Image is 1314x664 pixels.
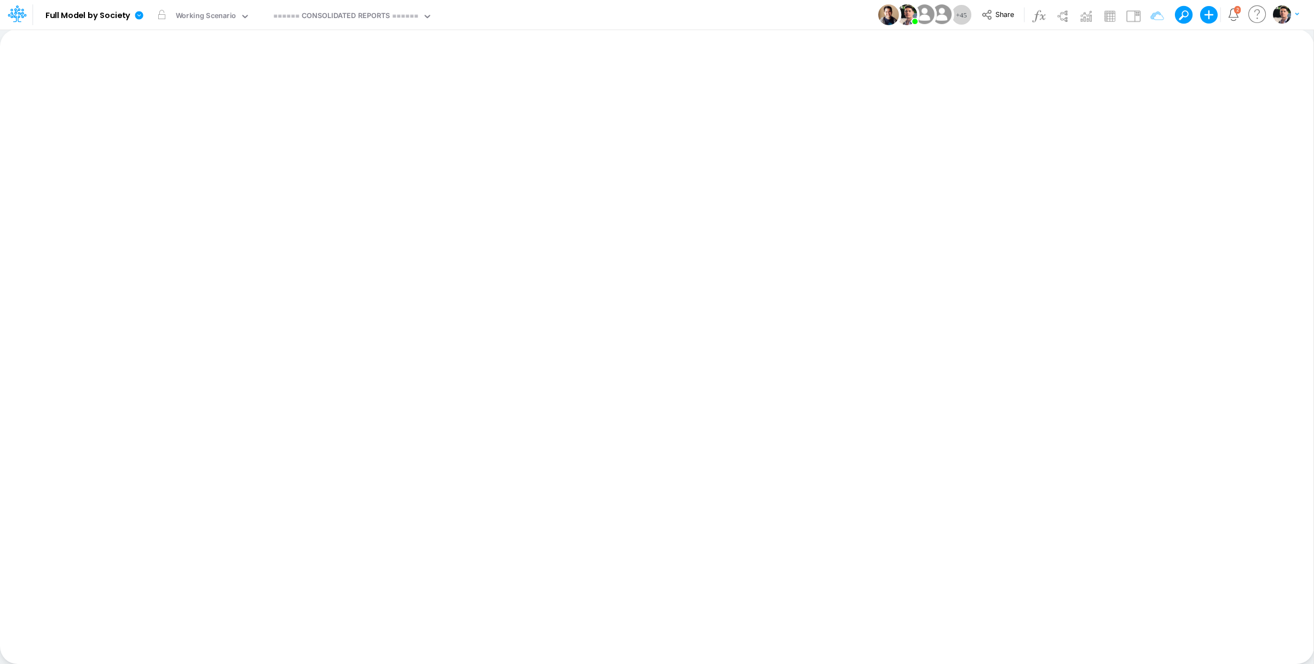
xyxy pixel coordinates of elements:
img: User Image Icon [896,4,917,25]
div: Working Scenario [176,10,237,23]
a: Notifications [1227,8,1240,21]
div: ====== CONSOLIDATED REPORTS ====== [273,10,418,23]
b: Full Model by Society [45,11,130,21]
img: User Image Icon [912,2,937,27]
button: Share [976,7,1022,24]
span: + 45 [956,11,967,19]
div: 2 unread items [1236,7,1239,12]
span: Share [995,10,1014,18]
img: User Image Icon [929,2,954,27]
img: User Image Icon [878,4,899,25]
